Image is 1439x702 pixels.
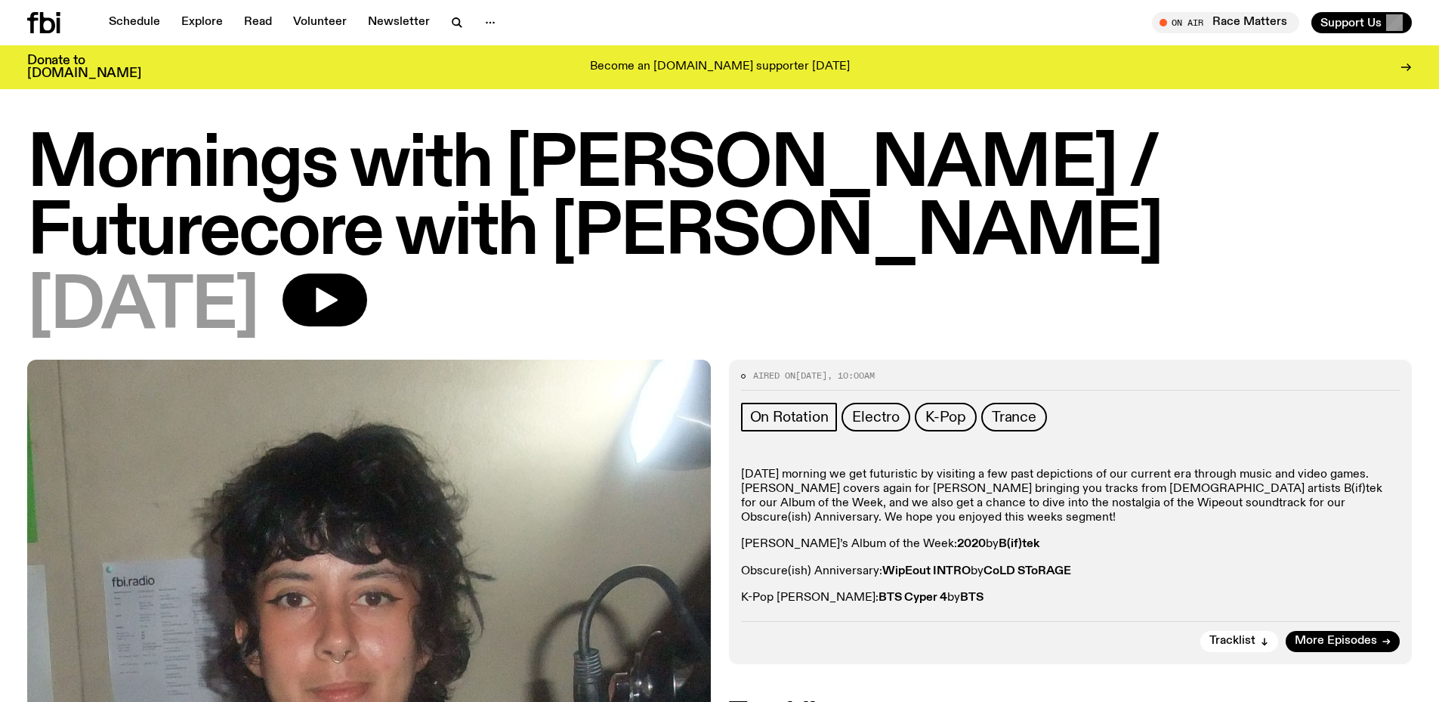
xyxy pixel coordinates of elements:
p: K-Pop [PERSON_NAME]: by [741,591,1400,605]
a: Newsletter [359,12,439,33]
p: [PERSON_NAME]’s Album of the Week: by [741,537,1400,552]
span: , 10:00am [827,370,875,382]
a: Read [235,12,281,33]
a: Schedule [100,12,169,33]
strong: WipEout INTRO [882,565,971,577]
a: Electro [841,403,910,431]
button: Tracklist [1200,631,1278,652]
a: K-Pop [915,403,977,431]
span: [DATE] [795,370,827,382]
p: Obscure(ish) Anniversary: by [741,564,1400,579]
span: Tracklist [1209,636,1255,647]
span: On Rotation [750,409,829,425]
strong: BTS Cyper 4 [879,592,947,604]
span: Support Us [1320,16,1382,29]
strong: 2020 [957,538,986,550]
p: Become an [DOMAIN_NAME] supporter [DATE] [590,60,850,74]
span: Trance [992,409,1036,425]
p: [DATE] morning we get futuristic by visiting a few past depictions of our current era through mus... [741,468,1400,526]
span: K-Pop [925,409,966,425]
h1: Mornings with [PERSON_NAME] / Futurecore with [PERSON_NAME] [27,131,1412,268]
a: More Episodes [1286,631,1400,652]
button: Support Us [1311,12,1412,33]
span: [DATE] [27,274,258,342]
a: Trance [981,403,1047,431]
span: Electro [852,409,900,425]
strong: CoLD SToRAGE [984,565,1071,577]
strong: BTS [960,592,984,604]
span: Tune in live [1169,17,1292,28]
h3: Donate to [DOMAIN_NAME] [27,54,141,80]
span: Aired on [753,370,795,382]
a: Volunteer [284,12,356,33]
a: Explore [172,12,232,33]
button: On AirRace Matters [1152,12,1299,33]
strong: B(if)tek [999,538,1039,550]
span: More Episodes [1295,636,1377,647]
a: On Rotation [741,403,838,431]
